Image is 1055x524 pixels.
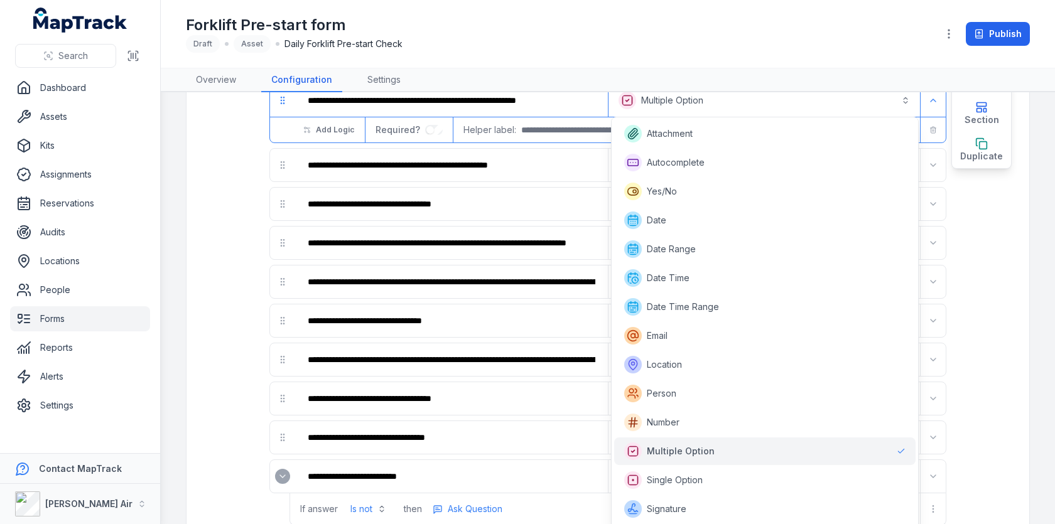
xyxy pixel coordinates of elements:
span: Location [647,358,682,371]
span: Date Time [647,272,690,284]
span: Email [647,329,668,342]
span: Attachment [647,127,693,140]
span: Required? [376,124,425,135]
span: Date [647,214,666,227]
span: Add Logic [316,125,354,135]
span: Multiple Option [647,445,715,457]
span: Helper label: [463,124,516,136]
span: Duplicate [960,150,1003,163]
span: Person [647,387,676,400]
span: Section [965,114,999,126]
input: :rtr:-form-item-label [425,125,443,135]
button: Section [952,95,1011,132]
span: Date Time Range [647,301,719,313]
span: Date Range [647,243,696,255]
span: Number [647,416,679,429]
span: Autocomplete [647,156,705,169]
span: Single Option [647,474,703,486]
button: Duplicate [952,132,1011,168]
span: Yes/No [647,185,677,198]
button: Add Logic [295,119,362,141]
span: Signature [647,503,686,515]
button: Multiple Option [611,87,917,114]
